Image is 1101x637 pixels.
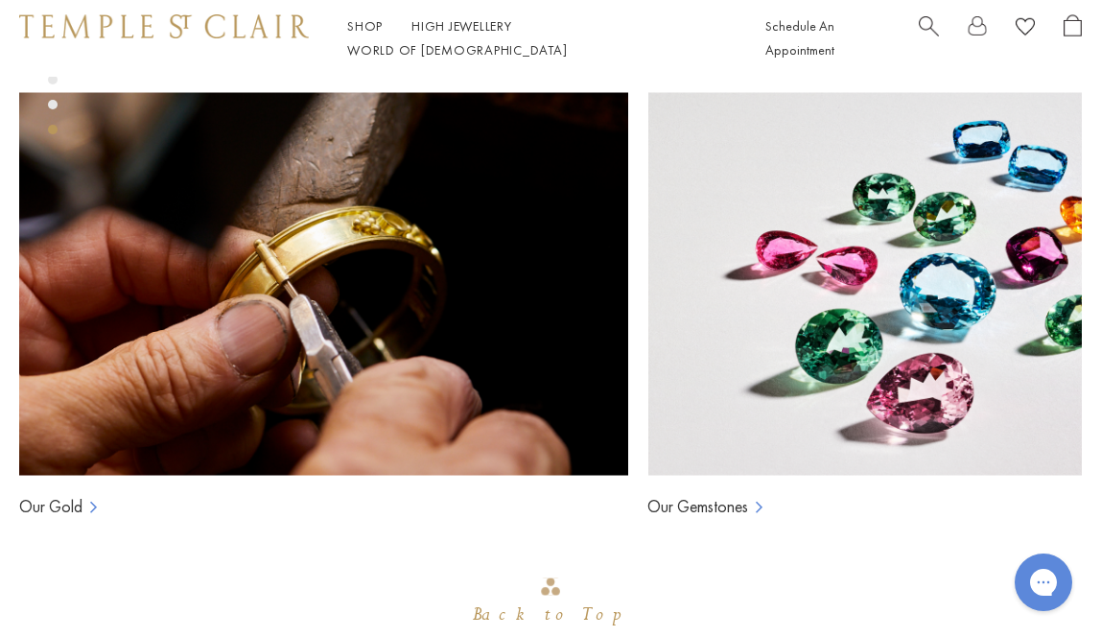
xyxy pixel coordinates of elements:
[19,495,82,518] a: Our Gold
[347,14,722,62] nav: Main navigation
[411,17,512,35] a: High JewelleryHigh Jewellery
[347,41,567,59] a: World of [DEMOGRAPHIC_DATA]World of [DEMOGRAPHIC_DATA]
[473,598,628,632] div: Back to Top
[19,14,309,37] img: Temple St. Clair
[1005,547,1082,618] iframe: Gorgias live chat messenger
[1064,14,1082,62] a: Open Shopping Bag
[919,14,939,62] a: Search
[765,17,834,59] a: Schedule An Appointment
[1016,14,1035,44] a: View Wishlist
[473,576,628,632] div: Go to top
[19,92,628,476] img: Ball Chains
[647,495,748,518] a: Our Gemstones
[347,17,383,35] a: ShopShop
[48,70,58,150] div: Product gallery navigation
